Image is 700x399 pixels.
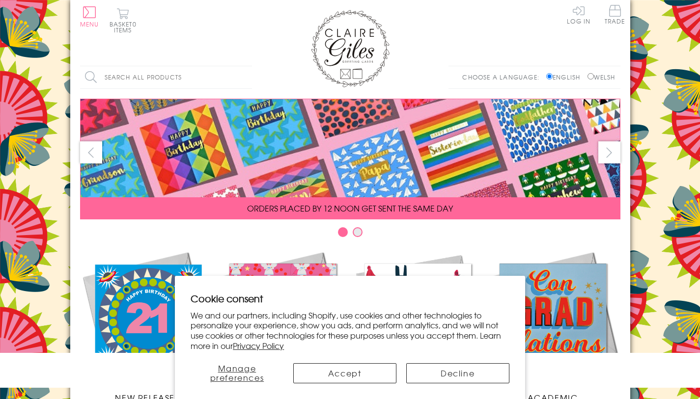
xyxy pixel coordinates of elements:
[191,363,283,383] button: Manage preferences
[353,227,363,237] button: Carousel Page 2
[242,66,252,88] input: Search
[546,73,553,80] input: English
[247,202,453,214] span: ORDERS PLACED BY 12 NOON GET SENT THE SAME DAY
[80,20,99,28] span: Menu
[293,363,396,383] button: Accept
[110,8,137,33] button: Basket0 items
[588,73,594,80] input: Welsh
[210,362,264,383] span: Manage preferences
[114,20,137,34] span: 0 items
[462,73,544,81] p: Choose a language:
[567,5,590,24] a: Log In
[605,5,625,26] a: Trade
[80,227,620,242] div: Carousel Pagination
[311,10,390,87] img: Claire Giles Greetings Cards
[546,73,585,81] label: English
[338,227,348,237] button: Carousel Page 1 (Current Slide)
[191,310,509,351] p: We and our partners, including Shopify, use cookies and other technologies to personalize your ex...
[588,73,616,81] label: Welsh
[80,66,252,88] input: Search all products
[191,292,509,305] h2: Cookie consent
[80,141,102,163] button: prev
[80,6,99,27] button: Menu
[605,5,625,24] span: Trade
[406,363,509,383] button: Decline
[598,141,620,163] button: next
[233,340,284,351] a: Privacy Policy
